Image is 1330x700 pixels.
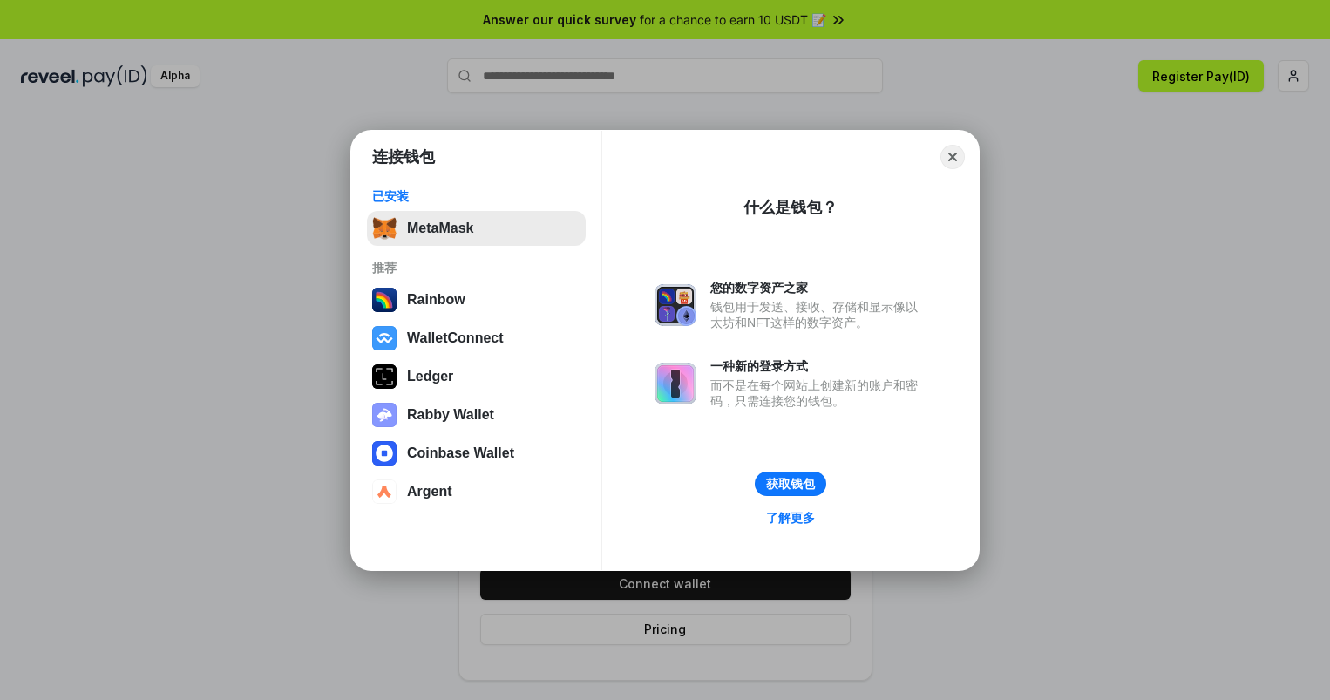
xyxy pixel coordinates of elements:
div: Coinbase Wallet [407,445,514,461]
div: 一种新的登录方式 [710,358,926,374]
div: 已安装 [372,188,580,204]
div: 什么是钱包？ [743,197,838,218]
h1: 连接钱包 [372,146,435,167]
div: Rabby Wallet [407,407,494,423]
img: svg+xml,%3Csvg%20width%3D%2228%22%20height%3D%2228%22%20viewBox%3D%220%200%2028%2028%22%20fill%3D... [372,479,397,504]
button: Coinbase Wallet [367,436,586,471]
button: Rainbow [367,282,586,317]
div: Ledger [407,369,453,384]
img: svg+xml,%3Csvg%20xmlns%3D%22http%3A%2F%2Fwww.w3.org%2F2000%2Fsvg%22%20width%3D%2228%22%20height%3... [372,364,397,389]
div: Argent [407,484,452,500]
img: svg+xml,%3Csvg%20fill%3D%22none%22%20height%3D%2233%22%20viewBox%3D%220%200%2035%2033%22%20width%... [372,216,397,241]
div: 推荐 [372,260,580,275]
div: WalletConnect [407,330,504,346]
div: 了解更多 [766,510,815,526]
div: 而不是在每个网站上创建新的账户和密码，只需连接您的钱包。 [710,377,926,409]
img: svg+xml,%3Csvg%20xmlns%3D%22http%3A%2F%2Fwww.w3.org%2F2000%2Fsvg%22%20fill%3D%22none%22%20viewBox... [655,284,696,326]
button: MetaMask [367,211,586,246]
button: Close [940,145,965,169]
div: 钱包用于发送、接收、存储和显示像以太坊和NFT这样的数字资产。 [710,299,926,330]
div: 获取钱包 [766,476,815,492]
button: 获取钱包 [755,472,826,496]
button: Argent [367,474,586,509]
button: WalletConnect [367,321,586,356]
img: svg+xml,%3Csvg%20width%3D%2228%22%20height%3D%2228%22%20viewBox%3D%220%200%2028%2028%22%20fill%3D... [372,441,397,466]
a: 了解更多 [756,506,825,529]
button: Ledger [367,359,586,394]
img: svg+xml,%3Csvg%20width%3D%22120%22%20height%3D%22120%22%20viewBox%3D%220%200%20120%20120%22%20fil... [372,288,397,312]
img: svg+xml,%3Csvg%20xmlns%3D%22http%3A%2F%2Fwww.w3.org%2F2000%2Fsvg%22%20fill%3D%22none%22%20viewBox... [655,363,696,404]
img: svg+xml,%3Csvg%20width%3D%2228%22%20height%3D%2228%22%20viewBox%3D%220%200%2028%2028%22%20fill%3D... [372,326,397,350]
div: MetaMask [407,221,473,236]
button: Rabby Wallet [367,398,586,432]
div: 您的数字资产之家 [710,280,926,296]
img: svg+xml,%3Csvg%20xmlns%3D%22http%3A%2F%2Fwww.w3.org%2F2000%2Fsvg%22%20fill%3D%22none%22%20viewBox... [372,403,397,427]
div: Rainbow [407,292,465,308]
